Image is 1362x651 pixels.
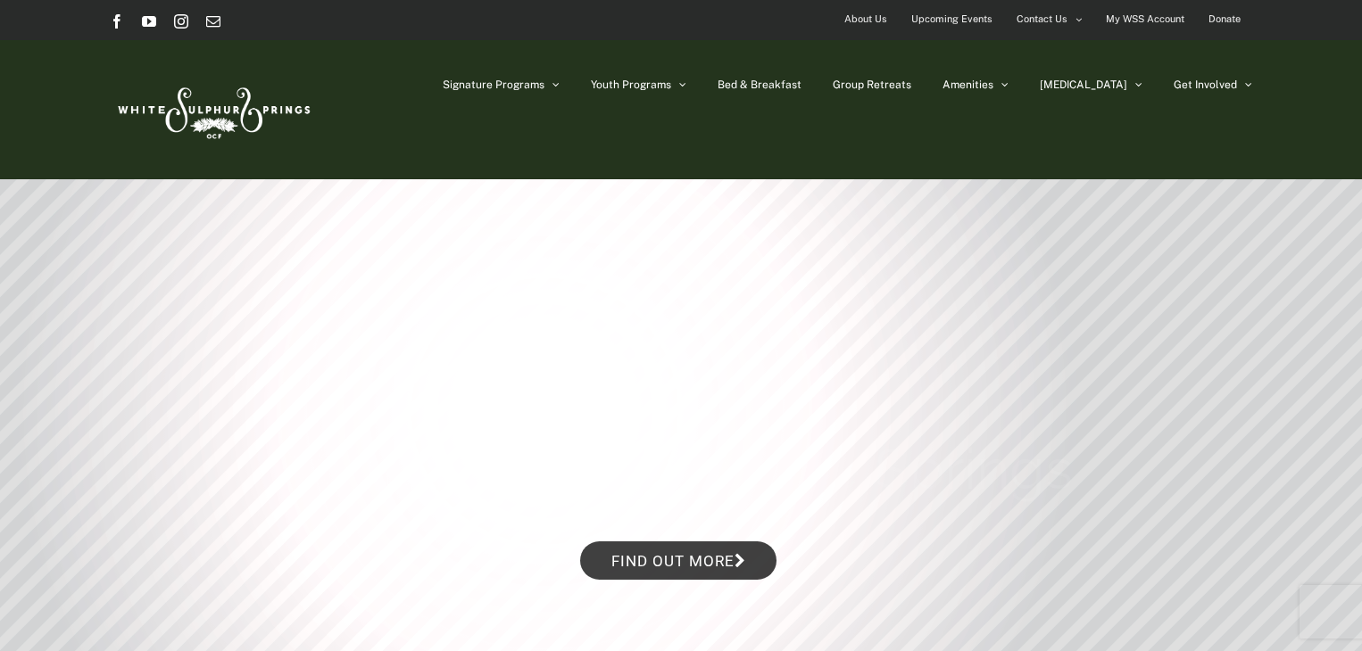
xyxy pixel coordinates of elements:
a: Group Retreats [833,40,911,129]
span: [MEDICAL_DATA] [1040,79,1127,90]
span: Amenities [943,79,993,90]
span: Donate [1208,6,1241,32]
a: Bed & Breakfast [718,40,801,129]
img: White Sulphur Springs Logo [110,68,315,152]
span: Group Retreats [833,79,911,90]
a: YouTube [142,14,156,29]
a: Get Involved [1174,40,1252,129]
span: Youth Programs [591,79,671,90]
a: Instagram [174,14,188,29]
span: Signature Programs [443,79,544,90]
a: Email [206,14,220,29]
a: Amenities [943,40,1009,129]
span: My WSS Account [1106,6,1184,32]
span: Get Involved [1174,79,1237,90]
a: [MEDICAL_DATA] [1040,40,1142,129]
span: About Us [844,6,887,32]
rs-layer: Winter Retreats at the Springs [287,433,1073,505]
span: Bed & Breakfast [718,79,801,90]
span: Upcoming Events [911,6,992,32]
span: Contact Us [1017,6,1067,32]
a: Find out more [580,541,777,580]
a: Youth Programs [591,40,686,129]
nav: Main Menu [443,40,1252,129]
a: Facebook [110,14,124,29]
a: Signature Programs [443,40,560,129]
